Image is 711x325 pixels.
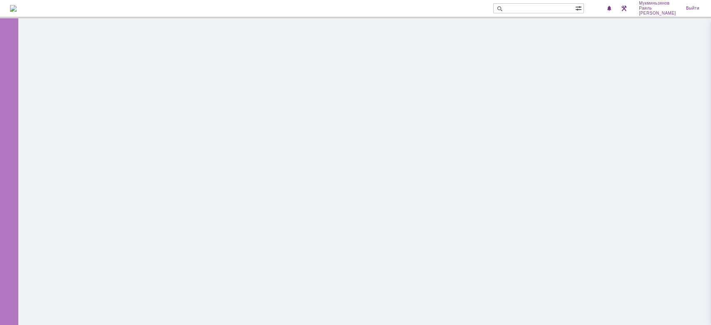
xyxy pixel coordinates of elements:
span: Раиль [639,6,676,11]
span: Расширенный поиск [575,4,584,12]
span: [PERSON_NAME] [639,11,676,16]
img: logo [10,5,17,12]
span: Мукминьзянов [639,1,676,6]
a: Перейти на домашнюю страницу [10,5,17,12]
a: Перейти в интерфейс администратора [619,3,629,13]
